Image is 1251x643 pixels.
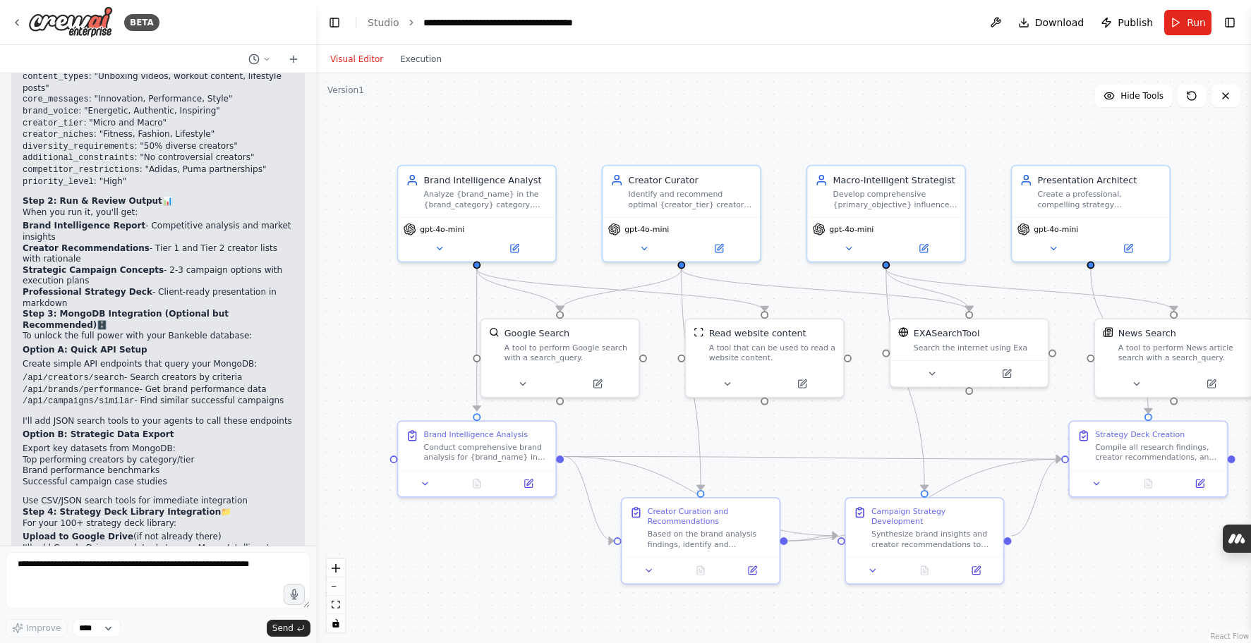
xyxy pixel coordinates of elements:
[327,559,345,632] div: React Flow controls
[28,6,113,38] img: Logo
[1095,10,1159,35] button: Publish
[23,152,294,164] li: : "No controversial creators"
[23,429,174,439] strong: Option B: Strategic Data Export
[392,51,450,68] button: Execution
[880,269,1180,311] g: Edge from 70f403ca-fb5a-4632-b94c-33c159e00117 to 6311ce7a-8b03-4990-a922-49066ede0aeb
[1121,476,1176,491] button: No output available
[397,420,557,498] div: Brand Intelligence AnalysisConduct comprehensive brand analysis for {brand_name} in the {brand_ca...
[243,51,277,68] button: Switch to previous chat
[23,118,83,128] code: creator_tier
[23,496,294,507] li: Use CSV/JSON search tools for immediate integration
[1178,476,1221,491] button: Open in side panel
[1118,343,1245,363] div: A tool to perform News article search with a search_query.
[23,373,124,383] code: /api/creators/search
[424,442,548,463] div: Conduct comprehensive brand analysis for {brand_name} in the {brand_category} category, focusing ...
[449,476,504,491] button: No output available
[23,309,229,330] strong: Step 3: MongoDB Integration (Optional but Recommended)
[23,455,294,466] li: Top performing creators by category/tier
[23,207,294,219] p: When you run it, you'll get:
[504,343,631,363] div: A tool to perform Google search with a search_query.
[871,529,996,549] div: Synthesize brand insights and creator recommendations to develop 2-3 strategic campaign concepts ...
[327,596,345,614] button: fit view
[1187,16,1206,30] span: Run
[564,450,838,542] g: Edge from 17c5aa56-2215-45c0-b868-88bb1649b72d to e7ca105d-44f1-4b41-bc27-1d817fc8d71d
[23,543,294,565] li: I'll add Google Drive search tools to your Macro-Intelligent Strategist
[424,189,548,209] div: Analyze {brand_name} in the {brand_category} category, focusing on {primary_objective} campaigns ...
[561,376,633,392] button: Open in side panel
[23,507,294,518] h2: 📁
[23,106,78,116] code: brand_voice
[23,345,147,355] strong: Option A: Quick API Setup
[1103,327,1113,338] img: SerplyNewsSearchTool
[23,141,294,153] li: : "50% diverse creators"
[23,165,140,175] code: competitor_restrictions
[914,327,980,340] div: EXASearchTool
[1084,269,1155,413] g: Edge from bde8dbab-e496-4279-a745-f7d9878c6fed to 3912cf53-a724-4f49-b03e-96c233149351
[23,518,294,529] p: For your 100+ strategy deck library:
[368,16,582,30] nav: breadcrumb
[23,243,294,265] li: - Tier 1 and Tier 2 creator lists with rationale
[845,497,1005,584] div: Campaign Strategy DevelopmentSynthesize brand insights and creator recommendations to develop 2-3...
[368,17,399,28] a: Studio
[471,269,567,311] g: Edge from a3cf7db8-d900-4a66-af03-69a5ccb22409 to 7e6f703c-2463-4226-a50f-b0cd5d1f85a2
[1220,13,1240,32] button: Show right sidebar
[1092,241,1164,257] button: Open in side panel
[889,318,1049,388] div: EXASearchToolEXASearchToolSearch the internet using Exa
[23,164,294,176] li: : "Adidas, Puma partnerships"
[23,331,294,342] p: To unlock the full power with your Bankeble database:
[674,563,728,578] button: No output available
[709,327,806,340] div: Read website content
[23,396,294,408] li: - Find similar successful campaigns
[1035,16,1084,30] span: Download
[23,72,89,82] code: content_types
[23,130,94,140] code: creator_niches
[282,51,305,68] button: Start a new chat
[914,343,1040,353] div: Search the internet using Exa
[327,559,345,577] button: zoom in
[709,343,835,363] div: A tool that can be used to read a website content.
[954,563,998,578] button: Open in side panel
[833,173,957,186] div: Macro-Intelligent Strategist
[684,318,845,398] div: ScrapeWebsiteToolRead website contentA tool that can be used to read a website content.
[1118,327,1176,340] div: News Search
[504,327,569,340] div: Google Search
[833,189,957,209] div: Develop comprehensive {primary_objective} influencer marketing campaign strategies for {brand_nam...
[23,287,294,309] li: - Client-ready presentation in markdown
[23,416,294,427] p: I'll add JSON search tools to your agents to call these endpoints
[1118,16,1153,30] span: Publish
[26,623,61,634] span: Improve
[507,476,550,491] button: Open in side panel
[675,269,976,311] g: Edge from f2ae16c7-cea9-4db9-82a0-2d2615023a00 to 35ce0e7a-276d-49bb-ad40-faca258da008
[648,529,772,549] div: Based on the brand analysis findings, identify and recommend optimal {creator_tier} creator partn...
[397,165,557,263] div: Brand Intelligence AnalystAnalyze {brand_name} in the {brand_category} category, focusing on {pri...
[23,94,294,106] li: : "Innovation, Performance, Style"
[471,269,771,311] g: Edge from a3cf7db8-d900-4a66-af03-69a5ccb22409 to 36ae1cf5-36b9-4389-a35f-b66e32ceb96d
[322,51,392,68] button: Visual Editor
[424,429,528,440] div: Brand Intelligence Analysis
[420,224,464,235] span: gpt-4o-mini
[564,450,1061,465] g: Edge from 17c5aa56-2215-45c0-b868-88bb1649b72d to 3912cf53-a724-4f49-b03e-96c233149351
[1095,429,1185,440] div: Strategy Deck Creation
[23,142,134,152] code: diversity_requirements
[6,619,67,637] button: Improve
[694,327,704,338] img: ScrapeWebsiteTool
[898,327,909,338] img: EXASearchTool
[766,376,838,392] button: Open in side panel
[1164,10,1211,35] button: Run
[1013,10,1090,35] button: Download
[1095,85,1172,107] button: Hide Tools
[478,241,550,257] button: Open in side panel
[1034,224,1078,235] span: gpt-4o-mini
[1068,420,1228,498] div: Strategy Deck CreationCompile all research findings, creator recommendations, and strategic conce...
[23,384,294,396] li: - Get brand performance data
[1095,442,1219,463] div: Compile all research findings, creator recommendations, and strategic concepts into a professiona...
[23,129,294,141] li: : "Fitness, Fashion, Lifestyle"
[23,243,150,253] strong: Creator Recommendations
[23,309,294,331] h2: 🗄️
[23,106,294,118] li: : "Energetic, Authentic, Inspiring"
[23,94,89,104] code: core_messages
[327,614,345,632] button: toggle interactivity
[23,359,294,370] p: Create simple API endpoints that query your MongoDB:
[602,165,762,263] div: Creator CuratorIdentify and recommend optimal {creator_tier} creator partnerships for {brand_name...
[424,173,548,186] div: Brand Intelligence Analyst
